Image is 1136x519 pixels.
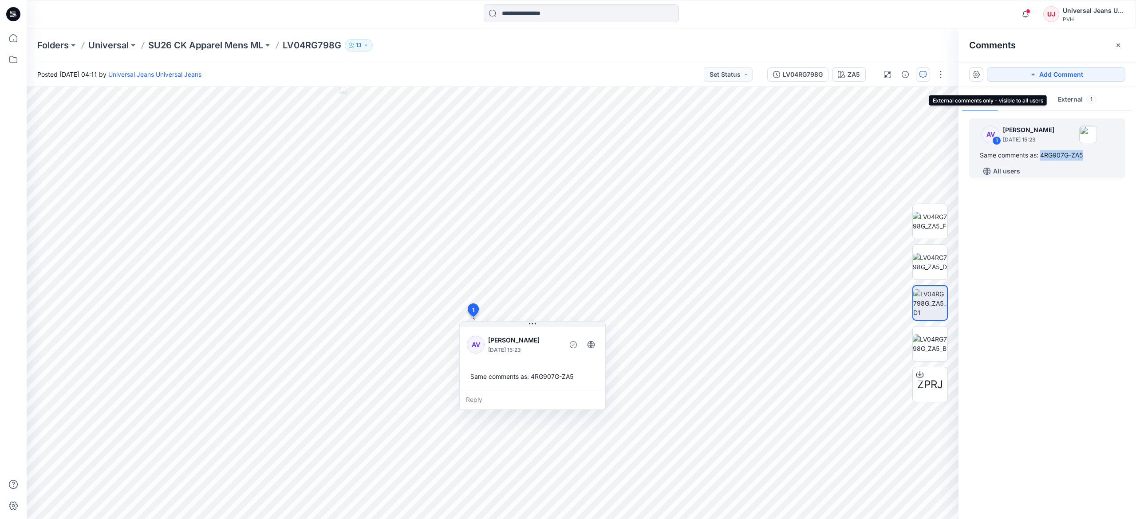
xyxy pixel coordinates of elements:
p: All users [993,166,1020,177]
span: 1 [472,306,474,314]
img: LV04RG798G_ZA5_D [913,253,947,271]
img: LV04RG798G_ZA5_F [913,212,947,231]
button: Details [898,67,912,82]
div: ZA5 [848,70,860,79]
button: ZA5 [832,67,866,82]
div: 1 [992,136,1001,145]
p: LV04RG798G [283,39,341,51]
img: LV04RG798G_ZA5_B [913,334,947,353]
p: [DATE] 15:23 [488,346,560,354]
div: AV [467,336,485,354]
span: ZPRJ [917,377,943,393]
span: 1 [981,95,991,104]
div: Reply [460,390,605,409]
p: 13 [356,40,362,50]
button: Add Comment [987,67,1125,82]
button: LV04RG798G [767,67,828,82]
p: [PERSON_NAME] [1003,125,1054,135]
h2: Comments [969,40,1016,51]
div: PVH [1063,16,1125,23]
button: 13 [345,39,373,51]
div: UJ [1043,6,1059,22]
div: LV04RG798G [783,70,823,79]
div: Same comments as: 4RG907G-ZA5 [980,150,1115,161]
button: All users [980,164,1024,178]
a: Universal Jeans Universal Jeans [108,71,201,78]
button: All [962,89,998,111]
p: [PERSON_NAME] [488,335,560,346]
img: LV04RG798G_ZA5_D1 [913,289,947,317]
div: AV [982,126,999,143]
span: 1 [1086,95,1097,104]
p: [DATE] 15:23 [1003,135,1054,144]
span: Posted [DATE] 04:11 by [37,70,201,79]
a: Folders [37,39,69,51]
a: Universal [88,39,129,51]
button: Internal [998,89,1051,111]
button: External [1051,89,1104,111]
span: 0 [1032,95,1044,104]
div: Universal Jeans Universal Jeans [1063,5,1125,16]
a: SU26 CK Apparel Mens ML [148,39,263,51]
div: Same comments as: 4RG907G-ZA5 [467,368,598,385]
